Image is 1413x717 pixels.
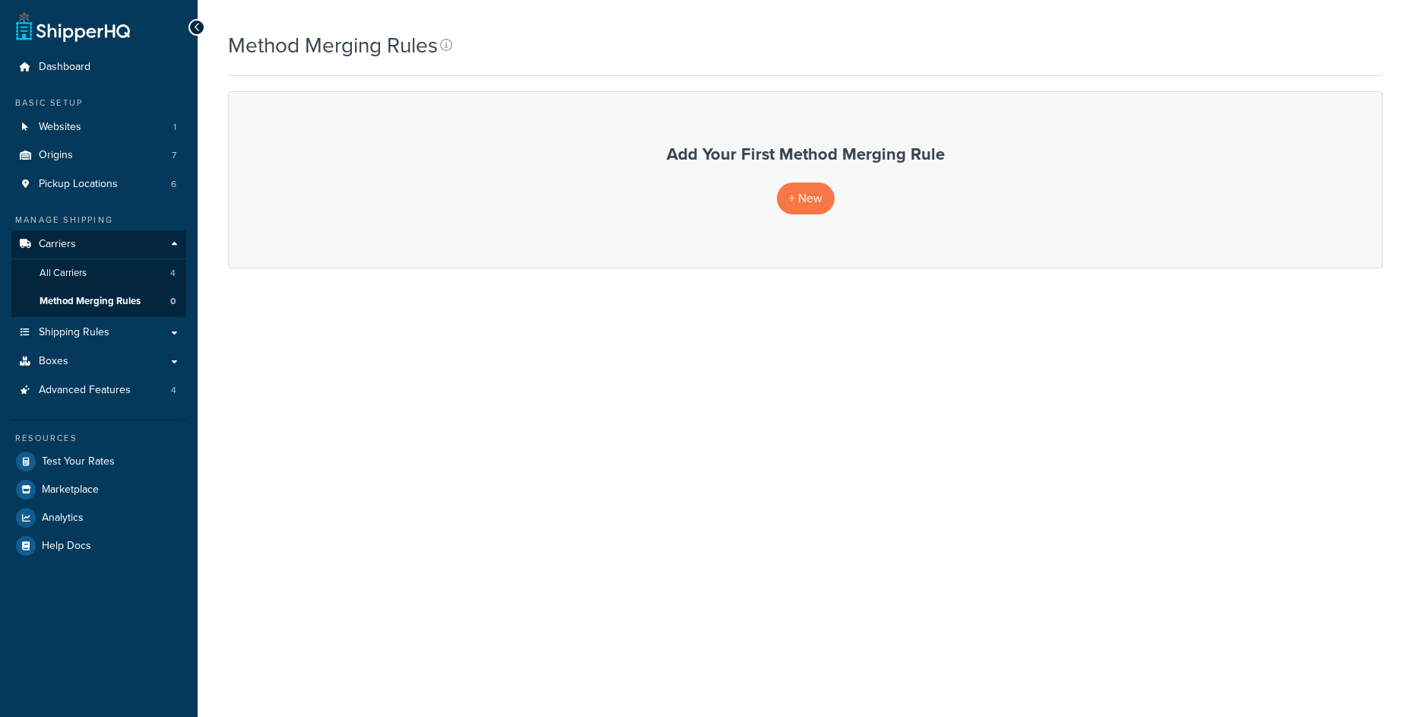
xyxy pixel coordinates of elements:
h1: Method Merging Rules [228,30,438,60]
li: Websites [11,113,186,141]
span: Boxes [39,355,68,368]
span: 1 [173,121,176,134]
a: Shipping Rules [11,319,186,347]
li: Method Merging Rules [11,287,186,316]
span: Help Docs [42,540,91,553]
span: Analytics [42,512,84,525]
a: Advanced Features 4 [11,376,186,405]
span: 0 [170,295,176,308]
li: Pickup Locations [11,170,186,198]
span: Shipping Rules [39,326,109,339]
a: Boxes [11,347,186,376]
a: Pickup Locations 6 [11,170,186,198]
span: + New [789,189,822,207]
li: Origins [11,141,186,170]
a: Method Merging Rules 0 [11,287,186,316]
a: Origins 7 [11,141,186,170]
span: Pickup Locations [39,178,118,191]
div: Basic Setup [11,97,186,109]
a: Test Your Rates [11,448,186,475]
li: All Carriers [11,259,186,287]
span: Dashboard [39,61,90,74]
a: ShipperHQ Home [16,11,130,42]
div: Manage Shipping [11,214,186,227]
a: Marketplace [11,476,186,503]
a: + New [777,182,835,214]
span: Origins [39,149,73,162]
span: Carriers [39,238,76,251]
a: All Carriers 4 [11,259,186,287]
a: Help Docs [11,532,186,560]
span: 7 [172,149,176,162]
span: Marketplace [42,484,99,497]
li: Carriers [11,230,186,317]
a: Websites 1 [11,113,186,141]
h3: Add Your First Method Merging Rule [244,145,1367,163]
span: 4 [170,267,176,280]
span: All Carriers [40,267,87,280]
a: Carriers [11,230,186,259]
span: 6 [171,178,176,191]
li: Advanced Features [11,376,186,405]
span: 4 [171,384,176,397]
a: Analytics [11,504,186,531]
span: Method Merging Rules [40,295,141,308]
a: Dashboard [11,53,186,81]
div: Resources [11,432,186,445]
span: Websites [39,121,81,134]
span: Advanced Features [39,384,131,397]
span: Test Your Rates [42,455,115,468]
